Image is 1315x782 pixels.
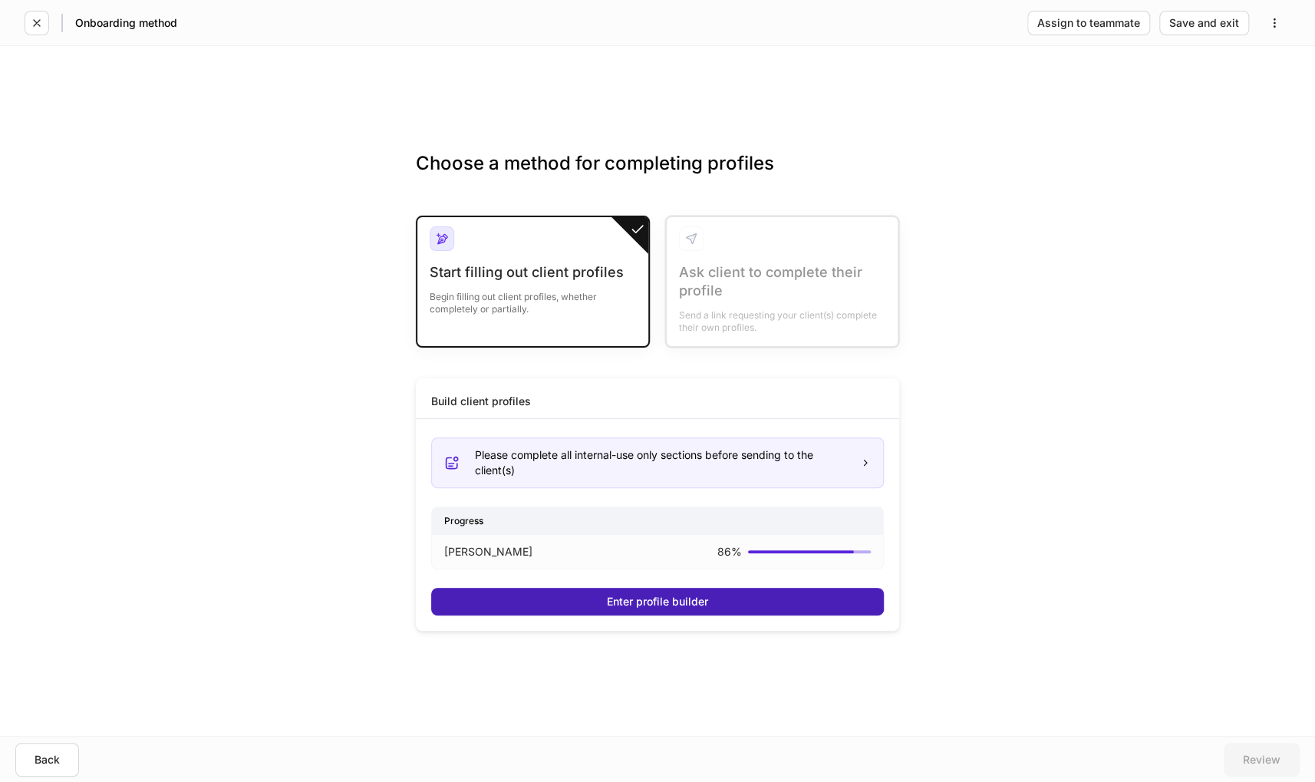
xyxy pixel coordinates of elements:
button: Assign to teammate [1027,11,1150,35]
h3: Choose a method for completing profiles [416,151,899,200]
p: [PERSON_NAME] [444,544,532,559]
button: Enter profile builder [431,588,884,615]
div: Assign to teammate [1037,18,1140,28]
div: Progress [432,507,883,534]
div: Back [35,754,60,765]
h5: Onboarding method [75,15,177,31]
p: 86 % [717,544,742,559]
button: Back [15,743,79,777]
div: Build client profiles [431,394,531,409]
div: Begin filling out client profiles, whether completely or partially. [430,282,636,315]
div: Start filling out client profiles [430,263,636,282]
div: Save and exit [1169,18,1239,28]
button: Save and exit [1159,11,1249,35]
div: Enter profile builder [607,596,708,607]
div: Please complete all internal-use only sections before sending to the client(s) [475,447,848,478]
